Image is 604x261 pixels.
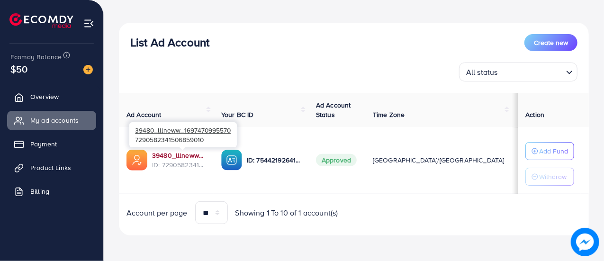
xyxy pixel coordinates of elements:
img: menu [83,18,94,29]
span: Create new [534,38,568,47]
span: All status [464,65,500,79]
span: Ad Account [126,110,162,119]
span: Approved [316,154,357,166]
a: Billing [7,182,96,201]
a: Product Links [7,158,96,177]
img: ic-ads-acc.e4c84228.svg [126,150,147,171]
span: $50 [10,62,27,76]
img: image [83,65,93,74]
a: 39480_lllneww_1697470995570 [152,151,206,160]
span: Showing 1 To 10 of 1 account(s) [235,207,338,218]
span: Payment [30,139,57,149]
p: Withdraw [539,171,567,182]
span: 39480_lllneww_1697470995570 [135,126,231,135]
img: logo [9,13,73,28]
span: Overview [30,92,59,101]
img: ic-ba-acc.ded83a64.svg [221,150,242,171]
div: Search for option [459,63,577,81]
span: My ad accounts [30,116,79,125]
button: Add Fund [525,142,574,160]
input: Search for option [501,63,562,79]
a: Payment [7,135,96,153]
button: Create new [524,34,577,51]
div: 7290582341506859010 [129,122,237,147]
span: Your BC ID [221,110,254,119]
p: ID: 7544219264165773330 [247,154,301,166]
a: My ad accounts [7,111,96,130]
span: Account per page [126,207,188,218]
p: Add Fund [539,145,568,157]
span: ID: 7290582341506859010 [152,160,206,170]
button: Withdraw [525,168,574,186]
span: Billing [30,187,49,196]
span: Product Links [30,163,71,172]
span: Ecomdy Balance [10,52,62,62]
img: image [571,228,599,256]
span: [GEOGRAPHIC_DATA]/[GEOGRAPHIC_DATA] [373,155,505,165]
span: Time Zone [373,110,405,119]
a: Overview [7,87,96,106]
span: Ad Account Status [316,100,351,119]
span: Action [525,110,544,119]
h3: List Ad Account [130,36,209,49]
